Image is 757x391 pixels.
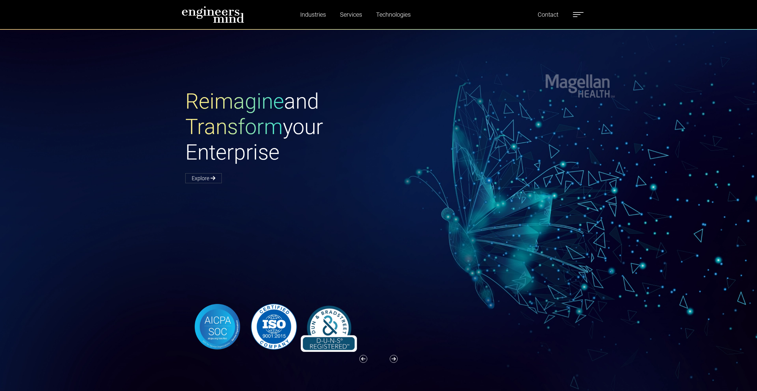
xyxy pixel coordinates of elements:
h1: and your Enterprise [185,89,378,165]
img: banner-logo [185,302,361,352]
a: Explore [185,173,222,183]
a: Industries [298,8,328,22]
span: Transform [185,114,283,139]
span: Reimagine [185,89,284,114]
img: logo [182,6,244,23]
a: Technologies [374,8,413,22]
a: Services [337,8,365,22]
a: Contact [535,8,561,22]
